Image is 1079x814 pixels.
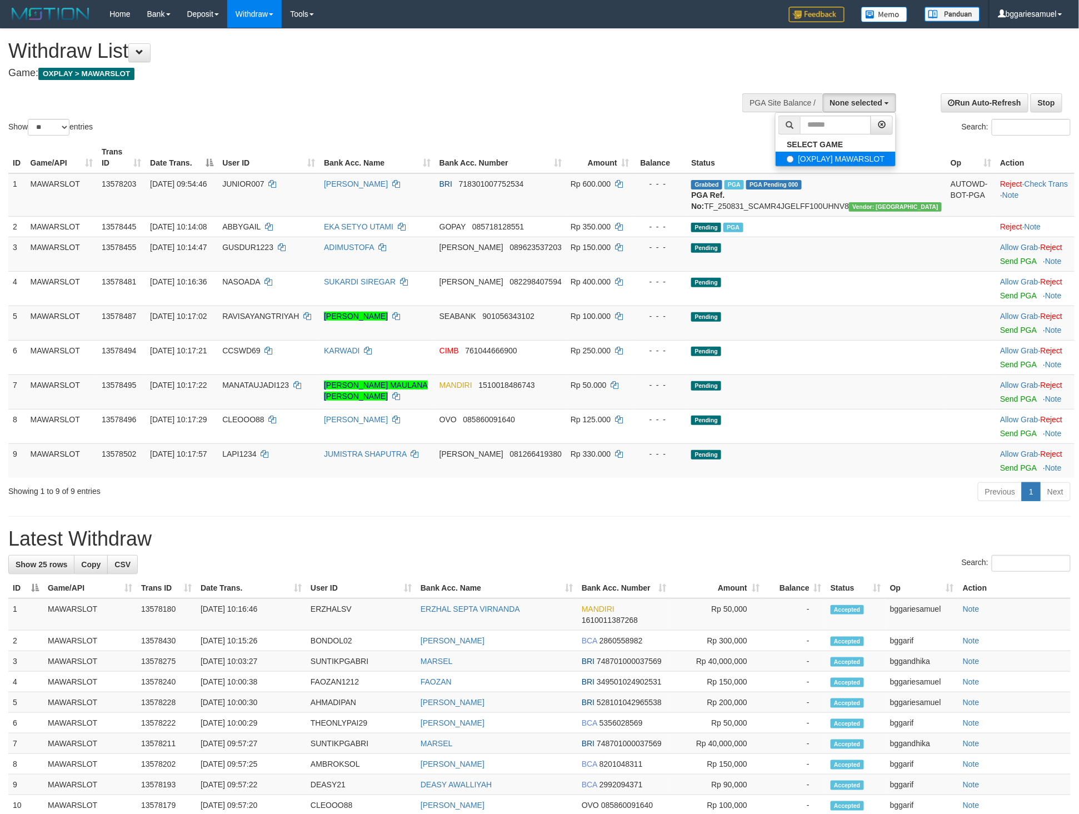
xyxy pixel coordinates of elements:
[946,173,996,217] td: AUTOWD-BOT-PGA
[463,415,515,424] span: Copy 085860091640 to clipboard
[571,381,607,389] span: Rp 50.000
[421,657,453,666] a: MARSEL
[8,374,26,409] td: 7
[787,140,843,149] b: SELECT GAME
[831,657,864,667] span: Accepted
[8,631,43,651] td: 2
[150,346,207,355] span: [DATE] 10:17:21
[963,718,980,727] a: Note
[8,672,43,692] td: 4
[102,381,136,389] span: 13578495
[137,672,196,692] td: 13578240
[789,7,845,22] img: Feedback.jpg
[439,450,503,458] span: [PERSON_NAME]
[306,692,416,713] td: AHMADIPAN
[996,340,1075,374] td: ·
[439,179,452,188] span: BRI
[439,381,472,389] span: MANDIRI
[8,216,26,237] td: 2
[74,555,108,574] a: Copy
[691,347,721,356] span: Pending
[8,40,708,62] h1: Withdraw List
[222,450,257,458] span: LAPI1234
[43,692,137,713] td: MAWARSLOT
[996,306,1075,340] td: ·
[81,560,101,569] span: Copy
[723,223,743,232] span: Marked by bggarif
[1000,381,1038,389] a: Allow Grab
[306,598,416,631] td: ERZHALSV
[963,739,980,748] a: Note
[963,677,980,686] a: Note
[8,555,74,574] a: Show 25 rows
[26,142,97,173] th: Game/API: activate to sort column ascending
[671,631,764,651] td: Rp 300,000
[218,142,319,173] th: User ID: activate to sort column ascending
[886,672,958,692] td: bggariesamuel
[764,672,826,692] td: -
[306,631,416,651] td: BONDOL02
[691,312,721,322] span: Pending
[1025,222,1041,231] a: Note
[886,598,958,631] td: bggariesamuel
[963,636,980,645] a: Note
[941,93,1028,112] a: Run Auto-Refresh
[671,598,764,631] td: Rp 50,000
[1045,394,1062,403] a: Note
[886,692,958,713] td: bggariesamuel
[1002,191,1019,199] a: Note
[102,277,136,286] span: 13578481
[638,379,683,391] div: - - -
[886,631,958,651] td: bggarif
[222,312,299,321] span: RAVISAYANGTRIYAH
[26,173,97,217] td: MAWARSLOT
[150,450,207,458] span: [DATE] 10:17:57
[222,179,264,188] span: JUNIOR007
[26,306,97,340] td: MAWARSLOT
[319,142,435,173] th: Bank Acc. Name: activate to sort column ascending
[8,340,26,374] td: 6
[435,142,566,173] th: Bank Acc. Number: activate to sort column ascending
[146,142,218,173] th: Date Trans.: activate to sort column descending
[137,651,196,672] td: 13578275
[324,381,428,401] a: [PERSON_NAME] MAULANA [PERSON_NAME]
[16,560,67,569] span: Show 25 rows
[582,718,597,727] span: BCA
[691,278,721,287] span: Pending
[1000,326,1036,334] a: Send PGA
[571,222,611,231] span: Rp 350.000
[196,692,306,713] td: [DATE] 10:00:30
[102,415,136,424] span: 13578496
[222,222,261,231] span: ABBYGAIL
[102,222,136,231] span: 13578445
[306,578,416,598] th: User ID: activate to sort column ascending
[102,312,136,321] span: 13578487
[421,739,453,748] a: MARSEL
[831,719,864,728] span: Accepted
[510,450,562,458] span: Copy 081266419380 to clipboard
[849,202,942,212] span: Vendor URL: https://secure10.1velocity.biz
[38,68,134,80] span: OXPLAY > MAWARSLOT
[1000,312,1038,321] a: Allow Grab
[8,271,26,306] td: 4
[306,672,416,692] td: FAOZAN1212
[324,346,360,355] a: KARWADI
[571,346,611,355] span: Rp 250.000
[1000,179,1022,188] a: Reject
[638,221,683,232] div: - - -
[1000,257,1036,266] a: Send PGA
[150,179,207,188] span: [DATE] 09:54:46
[196,598,306,631] td: [DATE] 10:16:46
[764,713,826,733] td: -
[764,578,826,598] th: Balance: activate to sort column ascending
[483,312,534,321] span: Copy 901056343102 to clipboard
[97,142,146,173] th: Trans ID: activate to sort column ascending
[1000,450,1038,458] a: Allow Grab
[26,409,97,443] td: MAWARSLOT
[8,173,26,217] td: 1
[1000,277,1040,286] span: ·
[725,180,744,189] span: Marked by bggariesamuel
[691,450,721,460] span: Pending
[1000,381,1040,389] span: ·
[1000,312,1040,321] span: ·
